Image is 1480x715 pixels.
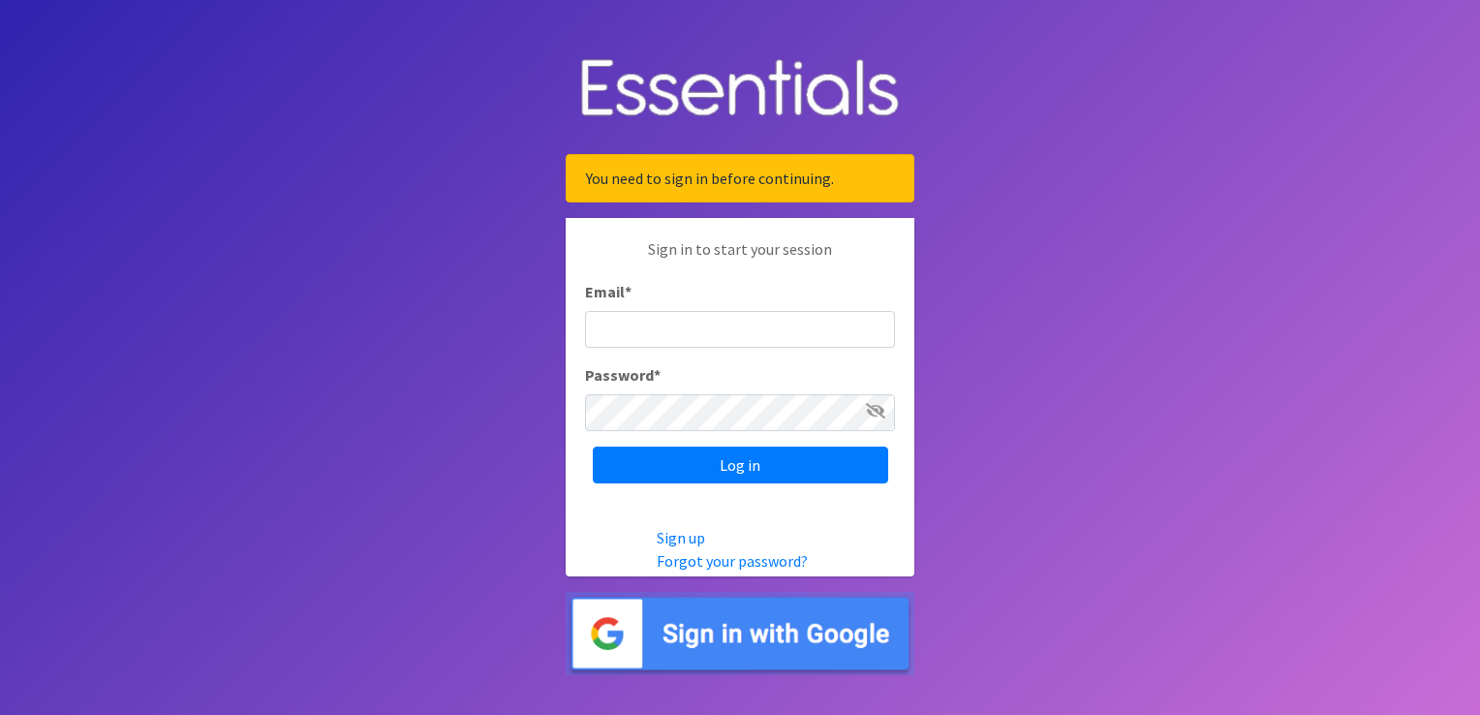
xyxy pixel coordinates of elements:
img: Sign in with Google [566,592,914,676]
label: Password [585,363,661,387]
abbr: required [654,365,661,385]
p: Sign in to start your session [585,237,895,280]
a: Forgot your password? [657,551,808,571]
img: Human Essentials [566,40,914,140]
abbr: required [625,282,632,301]
a: Sign up [657,528,705,547]
label: Email [585,280,632,303]
div: You need to sign in before continuing. [566,154,914,202]
input: Log in [593,447,888,483]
